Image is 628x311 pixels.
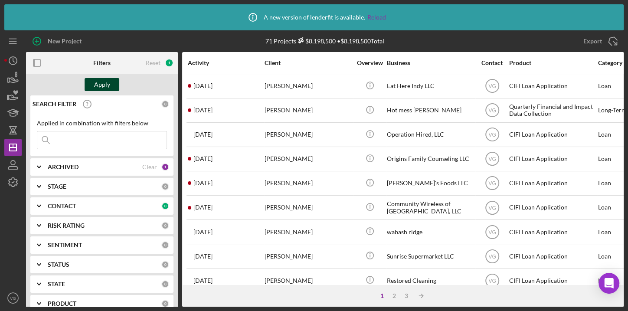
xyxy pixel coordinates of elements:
[193,204,213,211] time: 2025-09-10 06:18
[488,180,496,187] text: VG
[4,289,22,307] button: VG
[33,101,76,108] b: SEARCH FILTER
[48,183,66,190] b: STAGE
[193,180,213,187] time: 2025-09-10 17:17
[48,242,82,249] b: SENTIMENT
[387,245,474,268] div: Sunrise Supermarket LLC
[161,241,169,249] div: 0
[161,183,169,190] div: 0
[193,277,213,284] time: 2025-07-25 18:13
[400,292,412,299] div: 3
[367,14,386,21] a: Reload
[488,132,496,138] text: VG
[265,147,351,170] div: [PERSON_NAME]
[265,37,384,45] div: 71 Projects • $8,198,500 Total
[509,99,596,122] div: Quarterly Financial and Impact Data Collection
[188,59,264,66] div: Activity
[265,196,351,219] div: [PERSON_NAME]
[599,273,619,294] div: Open Intercom Messenger
[37,120,167,127] div: Applied in combination with filters below
[161,300,169,308] div: 0
[165,59,173,67] div: 1
[85,78,119,91] button: Apply
[193,253,213,260] time: 2025-08-26 21:49
[387,147,474,170] div: Origins Family Counseling LLC
[387,196,474,219] div: Community Wireless of [GEOGRAPHIC_DATA], LLC
[509,147,596,170] div: CIFI Loan Application
[509,245,596,268] div: CIFI Loan Application
[193,229,213,236] time: 2025-08-31 00:13
[142,164,157,170] div: Clear
[146,59,160,66] div: Reset
[353,59,386,66] div: Overview
[509,196,596,219] div: CIFI Loan Application
[94,78,110,91] div: Apply
[387,220,474,243] div: wabash ridge
[10,296,16,301] text: VG
[48,203,76,210] b: CONTACT
[193,131,213,138] time: 2025-09-12 20:06
[161,202,169,210] div: 0
[265,172,351,195] div: [PERSON_NAME]
[161,163,169,171] div: 1
[387,172,474,195] div: [PERSON_NAME]'s Foods LLC
[265,220,351,243] div: [PERSON_NAME]
[376,292,388,299] div: 1
[161,261,169,268] div: 0
[509,269,596,292] div: CIFI Loan Application
[48,222,85,229] b: RISK RATING
[161,280,169,288] div: 0
[93,59,111,66] b: Filters
[488,108,496,114] text: VG
[488,229,496,235] text: VG
[583,33,602,50] div: Export
[193,107,213,114] time: 2025-09-15 14:16
[388,292,400,299] div: 2
[265,59,351,66] div: Client
[48,33,82,50] div: New Project
[476,59,508,66] div: Contact
[193,82,213,89] time: 2025-09-16 01:08
[265,123,351,146] div: [PERSON_NAME]
[509,75,596,98] div: CIFI Loan Application
[265,269,351,292] div: [PERSON_NAME]
[48,300,76,307] b: PRODUCT
[387,123,474,146] div: Operation Hired, LLC
[265,245,351,268] div: [PERSON_NAME]
[509,59,596,66] div: Product
[488,83,496,89] text: VG
[488,156,496,162] text: VG
[161,222,169,229] div: 0
[387,269,474,292] div: Restored Cleaning
[488,205,496,211] text: VG
[387,99,474,122] div: Hot mess [PERSON_NAME]
[509,123,596,146] div: CIFI Loan Application
[26,33,90,50] button: New Project
[387,59,474,66] div: Business
[509,172,596,195] div: CIFI Loan Application
[265,75,351,98] div: [PERSON_NAME]
[488,278,496,284] text: VG
[48,281,65,288] b: STATE
[193,155,213,162] time: 2025-09-11 15:06
[296,37,336,45] div: $8,198,500
[161,100,169,108] div: 0
[48,261,69,268] b: STATUS
[575,33,624,50] button: Export
[265,99,351,122] div: [PERSON_NAME]
[509,220,596,243] div: CIFI Loan Application
[48,164,78,170] b: ARCHIVED
[242,7,386,28] div: A new version of lenderfit is available.
[488,253,496,259] text: VG
[387,75,474,98] div: Eat Here Indy LLC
